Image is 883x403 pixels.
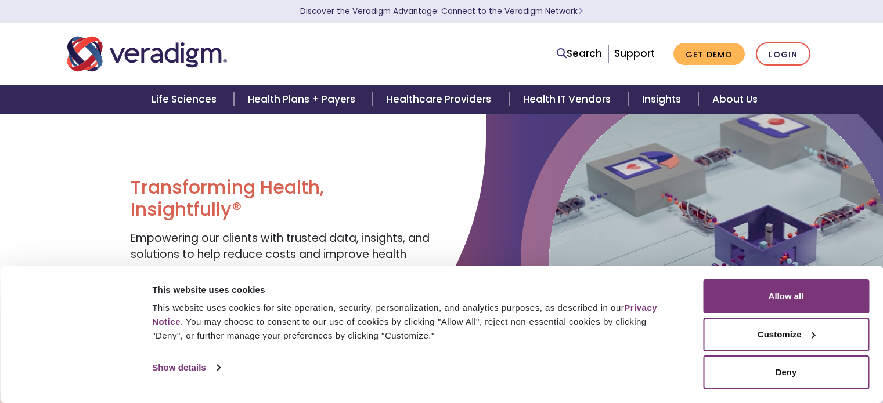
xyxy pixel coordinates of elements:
[756,42,810,66] a: Login
[703,318,869,351] button: Customize
[152,359,219,376] a: Show details
[578,6,583,17] span: Learn More
[300,6,583,17] a: Discover the Veradigm Advantage: Connect to the Veradigm NetworkLearn More
[703,279,869,313] button: Allow all
[373,85,509,114] a: Healthcare Providers
[703,355,869,389] button: Deny
[509,85,628,114] a: Health IT Vendors
[131,230,430,279] span: Empowering our clients with trusted data, insights, and solutions to help reduce costs and improv...
[557,46,602,61] a: Search
[698,85,772,114] a: About Us
[628,85,698,114] a: Insights
[67,35,227,73] img: Veradigm logo
[138,85,234,114] a: Life Sciences
[152,283,677,297] div: This website uses cookies
[673,43,745,66] a: Get Demo
[614,46,655,60] a: Support
[152,301,677,343] div: This website uses cookies for site operation, security, personalization, and analytics purposes, ...
[234,85,373,114] a: Health Plans + Payers
[131,176,433,221] h1: Transforming Health, Insightfully®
